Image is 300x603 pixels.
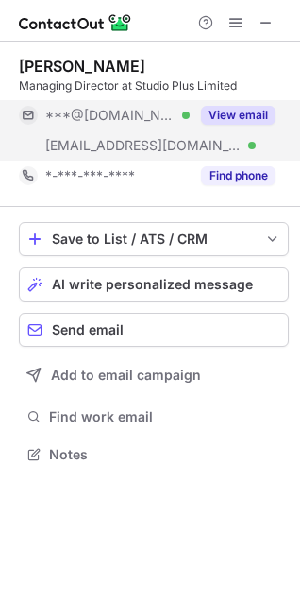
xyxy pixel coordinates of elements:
span: [EMAIL_ADDRESS][DOMAIN_NAME] [45,137,242,154]
span: Add to email campaign [51,368,201,383]
button: Add to email campaign [19,358,289,392]
button: Reveal Button [201,166,275,185]
span: Notes [49,446,281,463]
button: Send email [19,313,289,347]
div: Managing Director at Studio Plus Limited [19,78,289,95]
span: Find work email [49,408,281,425]
button: Reveal Button [201,106,275,125]
span: Send email [52,322,124,337]
span: ***@[DOMAIN_NAME] [45,107,175,124]
button: AI write personalized message [19,267,289,301]
div: [PERSON_NAME] [19,57,145,76]
div: Save to List / ATS / CRM [52,232,256,247]
button: Find work email [19,404,289,430]
img: ContactOut v5.3.10 [19,11,132,34]
button: Notes [19,441,289,468]
span: AI write personalized message [52,277,253,292]
button: save-profile-one-click [19,222,289,256]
